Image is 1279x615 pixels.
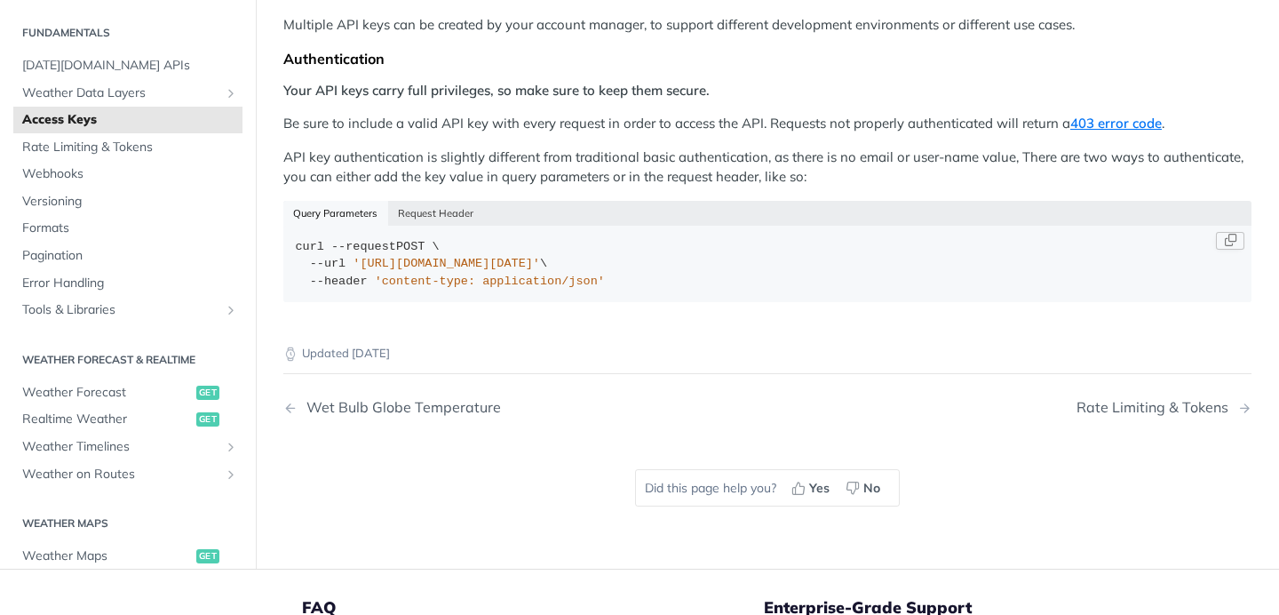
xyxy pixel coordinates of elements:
span: curl [296,240,324,253]
button: Yes [785,475,839,501]
a: Versioning [13,188,242,215]
span: Versioning [22,193,238,211]
p: API key authentication is slightly different from traditional basic authentication, as there is n... [283,148,1251,188]
span: 'content-type: application/json' [375,275,605,288]
strong: Your API keys carry full privileges, so make sure to keep them secure. [283,82,710,99]
span: get [196,413,219,427]
span: Pagination [22,248,238,266]
a: Weather Mapsget [13,544,242,571]
a: Weather Forecastget [13,379,242,406]
span: Weather Data Layers [22,84,219,102]
a: Access Keys [13,108,242,134]
a: Weather Data LayersShow subpages for Weather Data Layers [13,80,242,107]
button: Request Header [388,201,484,226]
button: Show subpages for Tools & Libraries [224,304,238,318]
a: Pagination [13,244,242,270]
p: Multiple API keys can be created by your account manager, to support different development enviro... [283,15,1251,36]
h2: Weather Forecast & realtime [13,352,242,368]
span: get [196,550,219,564]
a: Rate Limiting & Tokens [13,134,242,161]
span: Yes [809,479,830,498]
p: Updated [DATE] [283,345,1251,363]
span: get [196,386,219,400]
h2: Fundamentals [13,25,242,41]
span: Weather on Routes [22,466,219,483]
span: Rate Limiting & Tokens [22,139,238,156]
div: Authentication [283,50,1251,68]
a: Weather TimelinesShow subpages for Weather Timelines [13,434,242,460]
button: Show subpages for Weather Timelines [224,440,238,454]
span: Tools & Libraries [22,302,219,320]
a: Formats [13,216,242,243]
span: '[URL][DOMAIN_NAME][DATE]' [353,257,540,270]
div: Rate Limiting & Tokens [1076,399,1237,416]
div: Did this page help you? [635,469,900,507]
span: Formats [22,220,238,238]
span: Weather Forecast [22,384,192,402]
a: [DATE][DOMAIN_NAME] APIs [13,52,242,79]
h2: Weather Maps [13,516,242,532]
a: Tools & LibrariesShow subpages for Tools & Libraries [13,298,242,324]
nav: Pagination Controls [283,381,1251,434]
a: 403 error code [1070,115,1162,132]
span: Realtime Weather [22,411,192,429]
a: Weather on RoutesShow subpages for Weather on Routes [13,461,242,488]
div: Wet Bulb Globe Temperature [298,399,501,416]
span: Error Handling [22,275,238,292]
span: --request [331,240,396,253]
a: Next Page: Rate Limiting & Tokens [1076,399,1251,416]
div: POST \ \ [296,238,1240,291]
button: Show subpages for Weather Data Layers [224,86,238,100]
span: Access Keys [22,112,238,130]
button: Show subpages for Weather on Routes [224,467,238,482]
span: Webhooks [22,166,238,184]
p: Be sure to include a valid API key with every request in order to access the API. Requests not pr... [283,114,1251,134]
a: Previous Page: Wet Bulb Globe Temperature [283,399,698,416]
span: Weather Maps [22,548,192,566]
span: --header [310,275,368,288]
a: Error Handling [13,270,242,297]
span: --url [310,257,346,270]
span: [DATE][DOMAIN_NAME] APIs [22,57,238,75]
span: No [863,479,880,498]
a: Webhooks [13,162,242,188]
button: No [839,475,890,501]
a: Realtime Weatherget [13,407,242,434]
span: Weather Timelines [22,438,219,456]
button: Copy Code [1216,232,1244,250]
